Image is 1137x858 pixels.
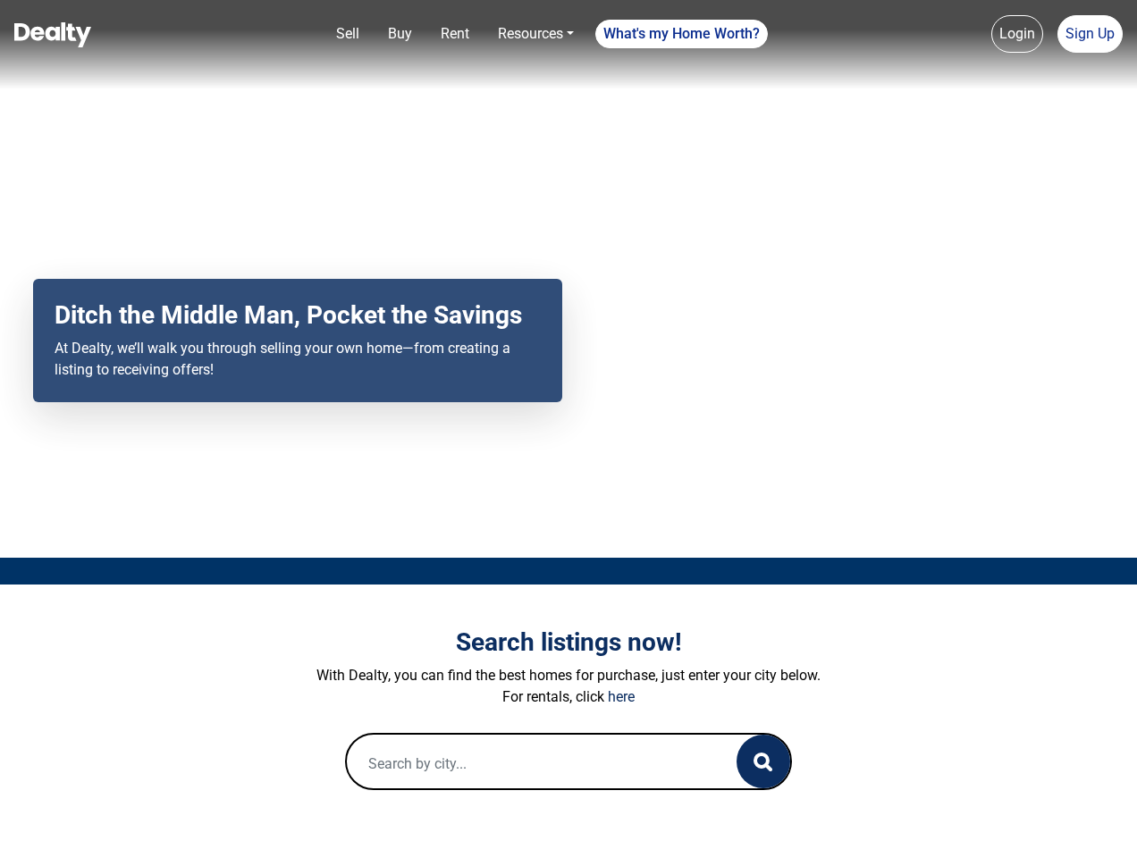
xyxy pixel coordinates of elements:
a: Login [991,15,1043,53]
a: Buy [381,16,419,52]
p: With Dealty, you can find the best homes for purchase, just enter your city below. [72,665,1065,686]
img: Dealty - Buy, Sell & Rent Homes [14,22,91,47]
input: Search by city... [347,735,701,792]
h3: Search listings now! [72,627,1065,658]
p: For rentals, click [72,686,1065,708]
p: At Dealty, we’ll walk you through selling your own home—from creating a listing to receiving offers! [55,338,541,381]
a: here [608,688,635,705]
a: Resources [491,16,581,52]
a: Sell [329,16,366,52]
a: What's my Home Worth? [595,20,768,48]
a: Sign Up [1057,15,1123,53]
a: Rent [434,16,476,52]
h2: Ditch the Middle Man, Pocket the Savings [55,300,541,331]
